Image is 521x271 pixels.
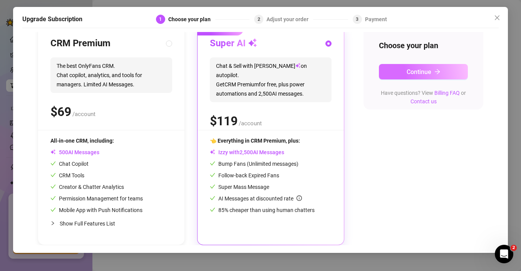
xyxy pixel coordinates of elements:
[159,17,162,22] span: 1
[210,37,257,50] h3: Super AI
[495,245,513,263] iframe: Intercom live chat
[379,40,468,51] h4: Choose your plan
[210,138,300,144] span: 👈 Everything in CRM Premium, plus:
[210,172,279,178] span: Follow-back Expired Fans
[60,221,115,227] span: Show Full Features List
[22,15,82,24] h5: Upgrade Subscription
[50,37,111,50] h3: CRM Premium
[511,245,517,251] span: 2
[434,69,441,75] span: arrow-right
[50,184,56,189] span: check
[210,184,215,189] span: check
[356,17,359,22] span: 3
[50,172,84,178] span: CRM Tools
[210,114,238,128] span: $
[50,57,172,93] span: The best OnlyFans CRM. Chat copilot, analytics, and tools for managers. Limited AI Messages.
[50,161,56,166] span: check
[72,111,95,118] span: /account
[407,68,431,76] span: Continue
[50,214,172,232] div: Show Full Features List
[410,98,437,104] a: Contact us
[297,195,302,201] span: info-circle
[210,57,332,102] span: Chat & Sell with [PERSON_NAME] on autopilot. Get CRM Premium for free, plus power automations and...
[365,15,387,24] div: Payment
[50,149,99,155] span: AI Messages
[491,12,503,24] button: Close
[50,207,142,213] span: Mobile App with Push Notifications
[491,15,503,21] span: Close
[50,221,55,226] span: collapsed
[258,17,260,22] span: 2
[50,195,143,202] span: Permission Management for teams
[210,184,269,190] span: Super Mass Message
[210,161,215,166] span: check
[379,64,468,79] button: Continuearrow-right
[210,149,284,155] span: Izzy with AI Messages
[239,120,262,127] span: /account
[218,195,302,202] span: AI Messages at discounted rate
[168,15,215,24] div: Choose your plan
[50,172,56,178] span: check
[50,195,56,201] span: check
[50,184,124,190] span: Creator & Chatter Analytics
[50,207,56,212] span: check
[210,207,315,213] span: 85% cheaper than using human chatters
[50,161,89,167] span: Chat Copilot
[50,104,71,119] span: $
[381,90,466,104] span: Have questions? View or
[50,138,114,144] span: All-in-one CRM, including:
[210,207,215,212] span: check
[210,195,215,201] span: check
[210,161,298,167] span: Bump Fans (Unlimited messages)
[266,15,313,24] div: Adjust your order
[494,15,500,21] span: close
[434,90,460,96] a: Billing FAQ
[210,172,215,178] span: check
